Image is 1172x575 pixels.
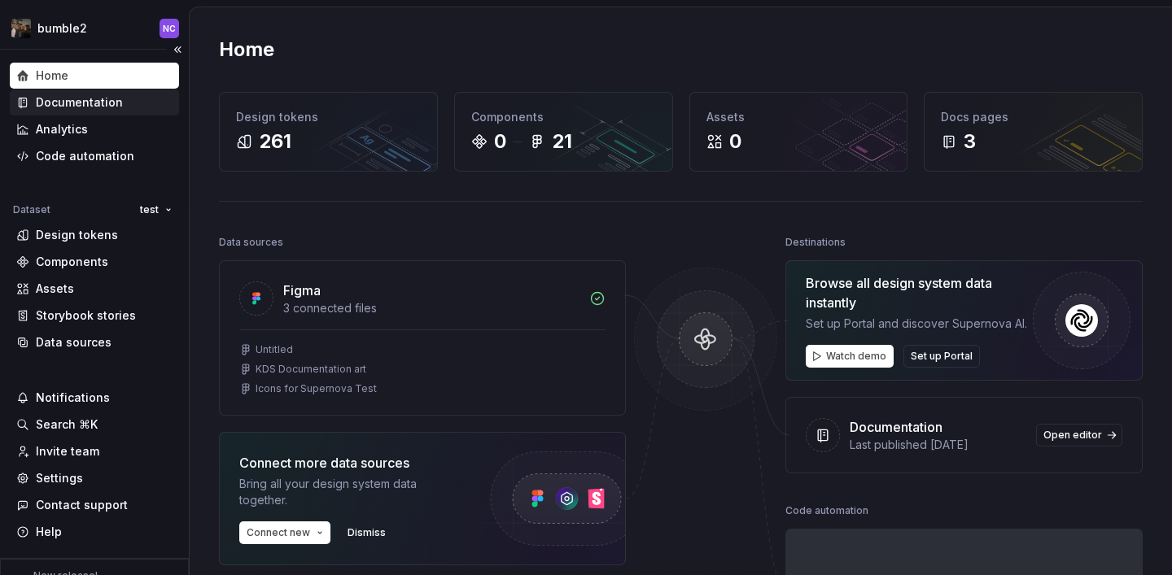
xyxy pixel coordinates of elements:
[552,129,572,155] div: 21
[806,316,1033,332] div: Set up Portal and discover Supernova AI.
[256,363,366,376] div: KDS Documentation art
[340,521,393,544] button: Dismiss
[239,476,459,508] div: Bring all your design system data together.
[247,526,310,539] span: Connect new
[941,109,1126,125] div: Docs pages
[494,129,506,155] div: 0
[219,37,274,63] h2: Home
[36,148,134,164] div: Code automation
[219,260,626,416] a: Figma3 connected filesUntitledKDS Documentation artIcons for Supernova Test
[706,109,891,125] div: Assets
[219,92,438,172] a: Design tokens261
[10,63,179,89] a: Home
[10,329,179,355] a: Data sources
[10,276,179,302] a: Assets
[36,443,99,460] div: Invite team
[36,281,74,297] div: Assets
[36,94,123,111] div: Documentation
[37,20,87,37] div: bumble2
[348,526,386,539] span: Dismiss
[785,231,846,254] div: Destinations
[36,334,112,351] div: Data sources
[36,121,88,137] div: Analytics
[454,92,673,172] a: Components021
[10,143,179,169] a: Code automation
[36,254,108,270] div: Components
[36,416,98,433] div: Search ⌘K
[13,203,50,216] div: Dataset
[36,390,110,406] div: Notifications
[239,521,330,544] button: Connect new
[911,350,973,363] span: Set up Portal
[166,38,189,61] button: Collapse sidebar
[689,92,908,172] a: Assets0
[239,453,459,473] div: Connect more data sources
[903,345,980,368] button: Set up Portal
[10,385,179,411] button: Notifications
[850,437,1026,453] div: Last published [DATE]
[10,89,179,115] a: Documentation
[850,417,942,437] div: Documentation
[10,303,179,329] a: Storybook stories
[10,438,179,464] a: Invite team
[10,465,179,491] a: Settings
[729,129,741,155] div: 0
[140,203,159,216] span: test
[259,129,291,155] div: 261
[236,109,421,125] div: Design tokens
[826,350,886,363] span: Watch demo
[36,524,62,540] div: Help
[256,382,377,395] div: Icons for Supernova Test
[806,273,1033,312] div: Browse all design system data instantly
[36,470,83,486] div: Settings
[924,92,1143,172] a: Docs pages3
[36,227,118,243] div: Design tokens
[10,519,179,545] button: Help
[11,19,31,38] img: 6406f678-1b55-468d-98ac-69dd53595fce.png
[283,300,579,316] div: 3 connected files
[10,116,179,142] a: Analytics
[806,345,894,368] button: Watch demo
[785,499,868,522] div: Code automation
[10,222,179,248] a: Design tokens
[36,497,128,513] div: Contact support
[1036,424,1122,446] a: Open editor
[219,231,283,254] div: Data sources
[471,109,656,125] div: Components
[10,412,179,438] button: Search ⌘K
[133,198,179,221] button: test
[36,307,136,324] div: Storybook stories
[3,11,186,46] button: bumble2NC
[1043,429,1102,442] span: Open editor
[36,68,68,84] div: Home
[10,249,179,275] a: Components
[964,129,976,155] div: 3
[256,343,293,356] div: Untitled
[163,22,176,35] div: NC
[10,492,179,518] button: Contact support
[283,281,321,300] div: Figma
